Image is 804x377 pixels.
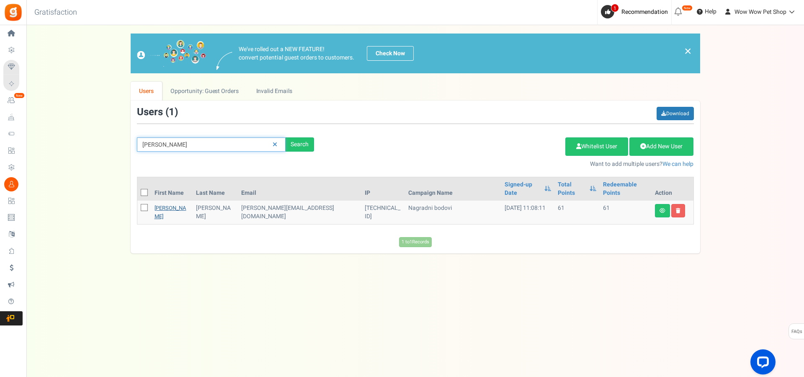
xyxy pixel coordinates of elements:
[286,137,314,152] div: Search
[151,177,193,201] th: First Name
[25,4,86,21] h3: Gratisfaction
[558,181,585,197] a: Total Points
[601,5,671,18] a: 1 Recommendation
[657,107,694,120] a: Download
[137,137,286,152] input: Search by email or name
[693,5,720,18] a: Help
[629,137,693,156] a: Add New User
[239,45,354,62] p: We've rolled out a NEW FEATURE! convert potential guest orders to customers.
[327,160,694,168] p: Want to add multiple users?
[652,177,693,201] th: Action
[361,177,405,201] th: IP
[14,93,25,98] em: New
[684,46,692,56] a: ×
[193,201,238,224] td: [PERSON_NAME]
[247,82,301,101] a: Invalid Emails
[405,201,501,224] td: Nagradni bodovi
[169,105,175,119] span: 1
[505,181,540,197] a: Signed-up Date
[137,40,206,67] img: images
[703,8,716,16] span: Help
[367,46,414,61] a: Check Now
[501,201,554,224] td: [DATE] 11:08:11
[3,93,23,108] a: New
[238,201,361,224] td: [PERSON_NAME][EMAIL_ADDRESS][DOMAIN_NAME]
[405,177,501,201] th: Campaign Name
[131,82,162,101] a: Users
[238,177,361,201] th: Email
[603,181,648,197] a: Redeemable Points
[682,5,693,11] em: New
[155,204,186,220] a: [PERSON_NAME]
[268,137,281,152] a: Reset
[361,201,405,224] td: [TECHNICAL_ID]
[162,82,247,101] a: Opportunity: Guest Orders
[137,107,178,118] h3: Users ( )
[791,324,802,340] span: FAQs
[4,3,23,22] img: Gratisfaction
[554,201,600,224] td: 61
[676,208,680,213] i: Delete user
[565,137,628,156] a: Whitelist User
[216,52,232,70] img: images
[600,201,651,224] td: 61
[621,8,668,16] span: Recommendation
[660,208,665,213] i: View details
[662,160,693,168] a: We can help
[611,4,619,12] span: 1
[734,8,786,16] span: Wow Wow Pet Shop
[193,177,238,201] th: Last Name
